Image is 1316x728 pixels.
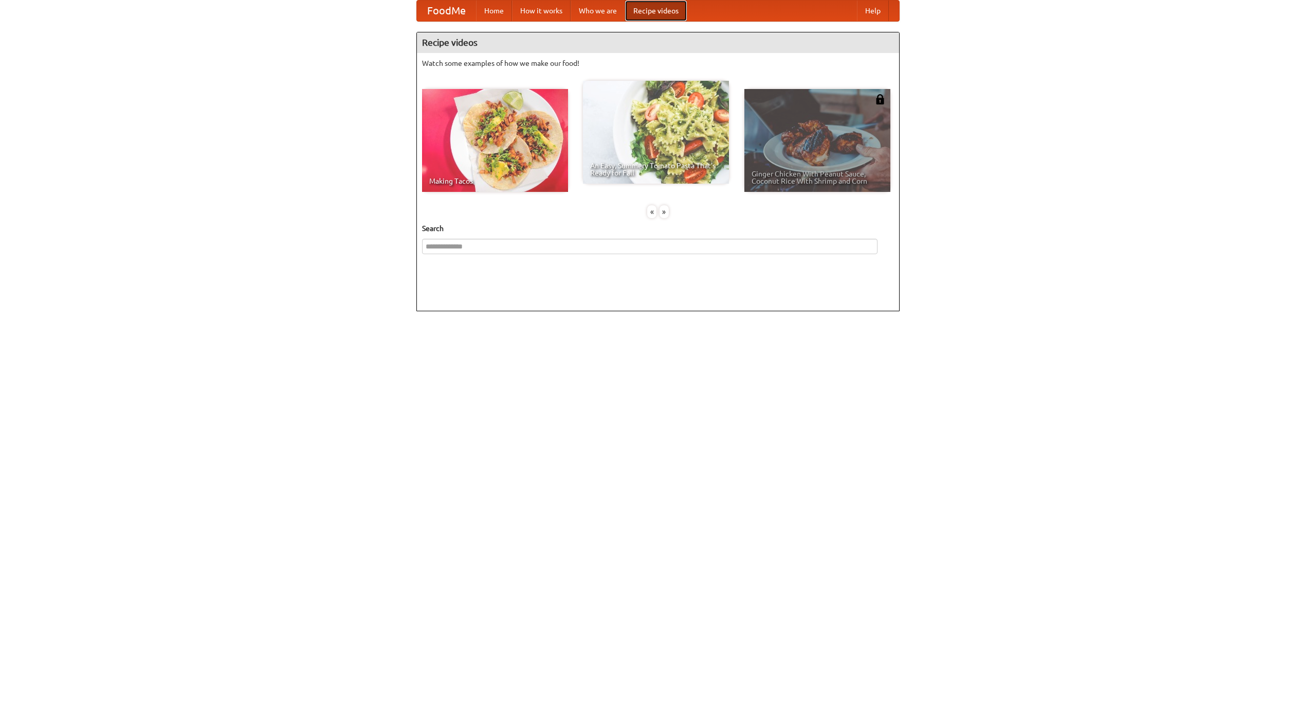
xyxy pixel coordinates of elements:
a: Who we are [571,1,625,21]
a: Recipe videos [625,1,687,21]
a: An Easy, Summery Tomato Pasta That's Ready for Fall [583,81,729,184]
a: Home [476,1,512,21]
div: » [660,205,669,218]
h4: Recipe videos [417,32,899,53]
span: Making Tacos [429,177,561,185]
img: 483408.png [875,94,885,104]
a: Making Tacos [422,89,568,192]
a: How it works [512,1,571,21]
a: FoodMe [417,1,476,21]
div: « [647,205,656,218]
p: Watch some examples of how we make our food! [422,58,894,68]
span: An Easy, Summery Tomato Pasta That's Ready for Fall [590,162,722,176]
h5: Search [422,223,894,234]
a: Help [857,1,889,21]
